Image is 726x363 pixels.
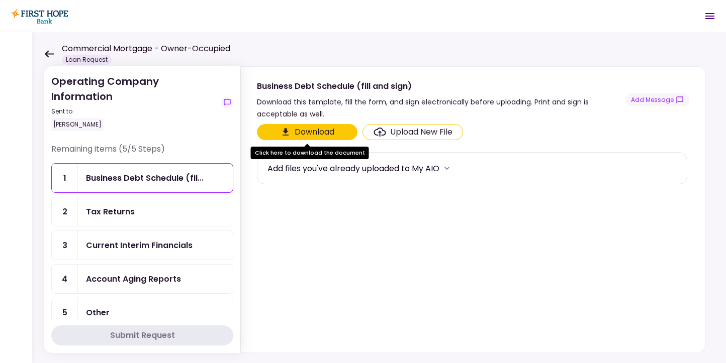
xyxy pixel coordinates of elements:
[51,118,104,131] div: [PERSON_NAME]
[51,197,233,226] a: 2Tax Returns
[51,163,233,193] a: 1Business Debt Schedule (fill and sign)
[221,96,233,108] button: show-messages
[390,126,452,138] div: Upload New File
[267,162,439,175] div: Add files you've already uploaded to My AIO
[698,4,722,28] button: Open menu
[240,66,706,353] div: Business Debt Schedule (fill and sign)Download this template, fill the form, and sign electronica...
[52,298,78,327] div: 5
[86,205,135,218] div: Tax Returns
[52,265,78,293] div: 4
[51,143,233,163] div: Remaining items (5/5 Steps)
[10,9,68,24] img: Partner icon
[52,197,78,226] div: 2
[86,273,181,285] div: Account Aging Reports
[625,93,689,106] button: show-messages
[439,161,455,176] button: more
[257,80,625,92] div: Business Debt Schedule (fill and sign)
[86,239,193,252] div: Current Interim Financials
[52,164,78,192] div: 1
[51,298,233,327] a: 5Other
[251,147,369,159] div: Click here to download the document
[86,172,204,184] div: Business Debt Schedule (fill and sign)
[62,55,112,65] div: Loan Request
[51,325,233,345] button: Submit Request
[51,264,233,294] a: 4Account Aging Reports
[86,306,110,319] div: Other
[62,43,230,55] h1: Commercial Mortgage - Owner-Occupied
[52,231,78,260] div: 3
[51,74,217,131] div: Operating Company Information
[110,329,175,341] div: Submit Request
[51,230,233,260] a: 3Current Interim Financials
[257,96,625,120] div: Download this template, fill the form, and sign electronically before uploading. Print and sign i...
[51,107,217,116] div: Sent to:
[257,124,357,140] button: Click here to download the document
